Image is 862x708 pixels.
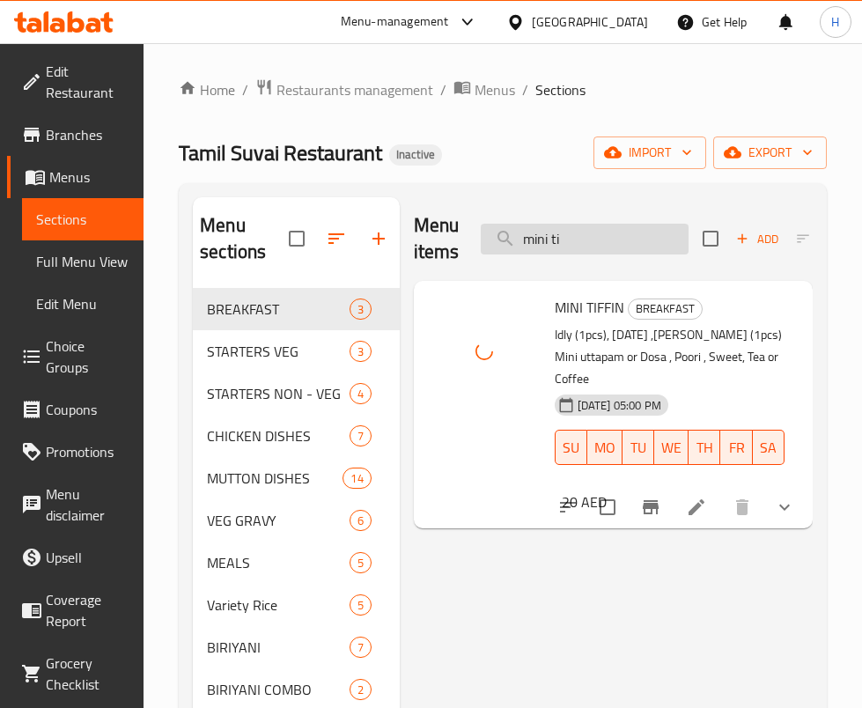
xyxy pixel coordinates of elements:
a: Upsell [7,536,144,579]
button: Branch-specific-item [630,486,672,528]
button: TU [623,430,654,465]
div: MUTTON DISHES14 [193,457,400,499]
span: FR [727,435,745,461]
span: Promotions [46,441,129,462]
button: import [593,136,706,169]
span: VEG GRAVY [207,510,349,531]
span: TH [696,435,713,461]
h2: Menu items [414,212,460,265]
li: / [242,79,248,100]
button: MO [587,430,623,465]
div: CHICKEN DISHES7 [193,415,400,457]
span: Menus [49,166,129,188]
nav: breadcrumb [179,78,827,101]
a: Promotions [7,431,144,473]
span: SU [563,435,580,461]
a: Restaurants management [255,78,433,101]
span: MUTTON DISHES [207,468,343,489]
span: Choice Groups [46,336,129,378]
span: CHICKEN DISHES [207,425,349,446]
div: VEG GRAVY6 [193,499,400,542]
span: 3 [350,343,371,360]
button: export [713,136,827,169]
p: Idly (1pcs), [DATE] ,[PERSON_NAME] (1pcs) Mini uttapam or Dosa , Poori , Sweet, Tea or Coffee [555,324,785,390]
span: 14 [343,470,370,487]
span: Select section [692,220,729,257]
div: STARTERS NON - VEG4 [193,372,400,415]
a: Sections [22,198,144,240]
span: BREAKFAST [207,299,349,320]
a: Choice Groups [7,325,144,388]
span: 4 [350,386,371,402]
span: 2 [350,682,371,698]
a: Grocery Checklist [7,642,144,705]
div: items [350,594,372,616]
span: Tamil Suvai Restaurant [179,133,382,173]
div: Menu-management [341,11,449,33]
a: Home [179,79,235,100]
span: MEALS [207,552,349,573]
input: search [481,224,689,254]
a: Menus [453,78,515,101]
a: Menus [7,156,144,198]
span: 3 [350,301,371,318]
span: [DATE] 05:00 PM [571,397,668,414]
button: show more [763,486,806,528]
div: items [350,552,372,573]
span: MINI TIFFIN [555,294,624,321]
span: Full Menu View [36,251,129,272]
span: Menu disclaimer [46,483,129,526]
span: BREAKFAST [629,299,702,319]
button: WE [654,430,689,465]
span: MO [594,435,615,461]
span: WE [661,435,681,461]
div: items [350,510,372,531]
span: 6 [350,513,371,529]
span: STARTERS NON - VEG [207,383,349,404]
span: Sections [36,209,129,230]
div: items [350,679,372,700]
span: BIRIYANI COMBO [207,679,349,700]
div: MEALS5 [193,542,400,584]
span: SA [760,435,777,461]
span: Coupons [46,399,129,420]
a: Menu disclaimer [7,473,144,536]
span: 7 [350,639,371,656]
span: import [608,142,692,164]
button: SU [555,430,587,465]
span: Add [733,229,781,249]
span: TU [630,435,647,461]
span: 7 [350,428,371,445]
span: 5 [350,597,371,614]
a: Edit menu item [686,497,707,518]
a: Coverage Report [7,579,144,642]
span: export [727,142,813,164]
a: Edit Restaurant [7,50,144,114]
span: Select section first [785,225,857,253]
span: Edit Restaurant [46,61,129,103]
li: / [522,79,528,100]
span: Variety Rice [207,594,349,616]
button: SA [753,430,785,465]
button: Add [729,225,785,253]
span: Grocery Checklist [46,653,129,695]
a: Coupons [7,388,144,431]
div: STARTERS VEG3 [193,330,400,372]
button: sort-choices [547,486,589,528]
span: Select to update [589,489,626,526]
div: BIRIYANI7 [193,626,400,668]
li: / [440,79,446,100]
span: Branches [46,124,129,145]
div: BREAKFAST3 [193,288,400,330]
span: BIRIYANI [207,637,349,658]
span: 5 [350,555,371,572]
a: Full Menu View [22,240,144,283]
div: [GEOGRAPHIC_DATA] [532,12,648,32]
h2: Menu sections [200,212,289,265]
a: Branches [7,114,144,156]
span: H [831,12,839,32]
div: Inactive [389,144,442,166]
span: Menus [475,79,515,100]
span: Upsell [46,547,129,568]
button: TH [689,430,720,465]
